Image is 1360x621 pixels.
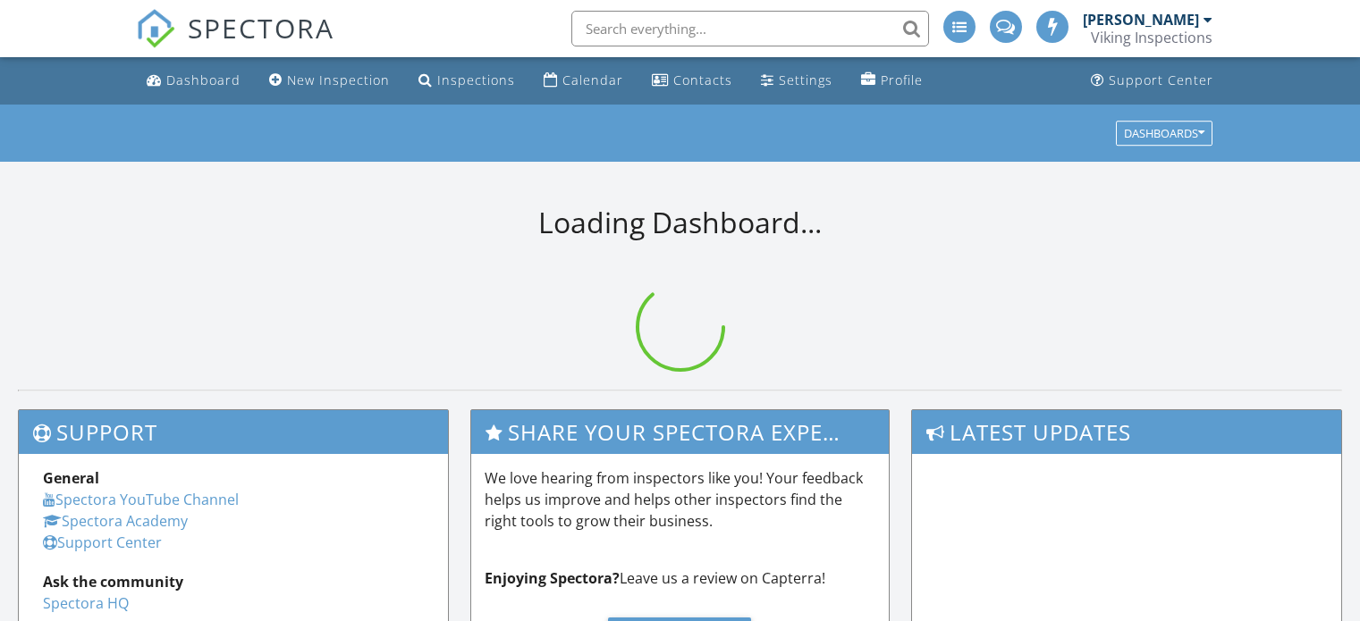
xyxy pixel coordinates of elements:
[1091,29,1212,46] div: Viking Inspections
[43,511,188,531] a: Spectora Academy
[19,410,448,454] h3: Support
[287,71,390,88] div: New Inspection
[43,490,239,509] a: Spectora YouTube Channel
[188,9,334,46] span: SPECTORA
[471,410,890,454] h3: Share Your Spectora Experience
[562,71,623,88] div: Calendar
[411,64,522,97] a: Inspections
[437,71,515,88] div: Inspections
[43,468,99,488] strong: General
[1109,71,1213,88] div: Support Center
[1083,11,1199,29] div: [PERSON_NAME]
[673,71,732,88] div: Contacts
[139,64,248,97] a: Dashboard
[854,64,930,97] a: Profile
[43,571,424,592] div: Ask the community
[136,24,334,62] a: SPECTORA
[262,64,397,97] a: New Inspection
[136,9,175,48] img: The Best Home Inspection Software - Spectora
[645,64,739,97] a: Contacts
[881,71,923,88] div: Profile
[912,410,1341,454] h3: Latest Updates
[485,568,620,588] strong: Enjoying Spectora?
[43,533,162,552] a: Support Center
[166,71,241,88] div: Dashboard
[1084,64,1221,97] a: Support Center
[43,593,129,613] a: Spectora HQ
[485,567,876,589] p: Leave us a review on Capterra!
[779,71,832,88] div: Settings
[485,467,876,532] p: We love hearing from inspectors like you! Your feedback helps us improve and helps other inspecto...
[571,11,929,46] input: Search everything...
[1116,121,1212,146] button: Dashboards
[1124,127,1204,139] div: Dashboards
[536,64,630,97] a: Calendar
[754,64,840,97] a: Settings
